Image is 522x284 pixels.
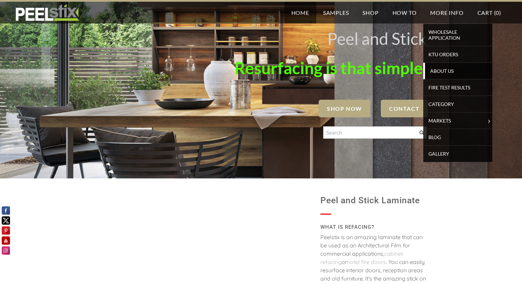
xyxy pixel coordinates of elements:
[14,4,80,21] img: REFACE SUPPLIES
[320,222,427,233] h2: WHAT IS REFACING?
[423,129,492,146] a: Blog
[386,2,424,23] a: How To
[319,100,370,117] a: SHOP NOW
[423,24,492,46] a: Wholesale Application
[284,2,316,23] a: Home
[471,2,508,23] a: Cart (0)
[320,192,427,209] h1: Peel and Stick Laminate
[425,27,491,42] span: Wholesale Application
[425,149,491,158] span: Gallery
[423,2,470,23] a: More Info
[419,130,424,135] span: Search
[425,133,491,142] span: Blog
[423,79,492,96] a: Fire Test Results
[423,63,492,79] a: About Us
[327,29,427,48] font: Peel and Stick ​
[425,83,491,92] span: Fire Test Results
[423,46,492,63] a: KTU Orders
[425,50,491,59] span: KTU Orders
[496,9,499,16] span: 0
[323,126,427,139] input: Search
[423,146,492,162] a: Gallery
[427,66,491,76] span: About Us
[234,58,427,78] font: Resurfacing is that simple.
[425,99,491,109] span: Category
[488,118,491,124] span: >
[320,250,403,265] a: cabinet refacing
[423,96,492,112] a: Category
[381,100,428,117] a: Contact
[347,258,386,265] a: hotel fire doors
[316,2,356,23] a: Samples
[425,116,491,125] span: Markets
[356,2,385,23] a: Shop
